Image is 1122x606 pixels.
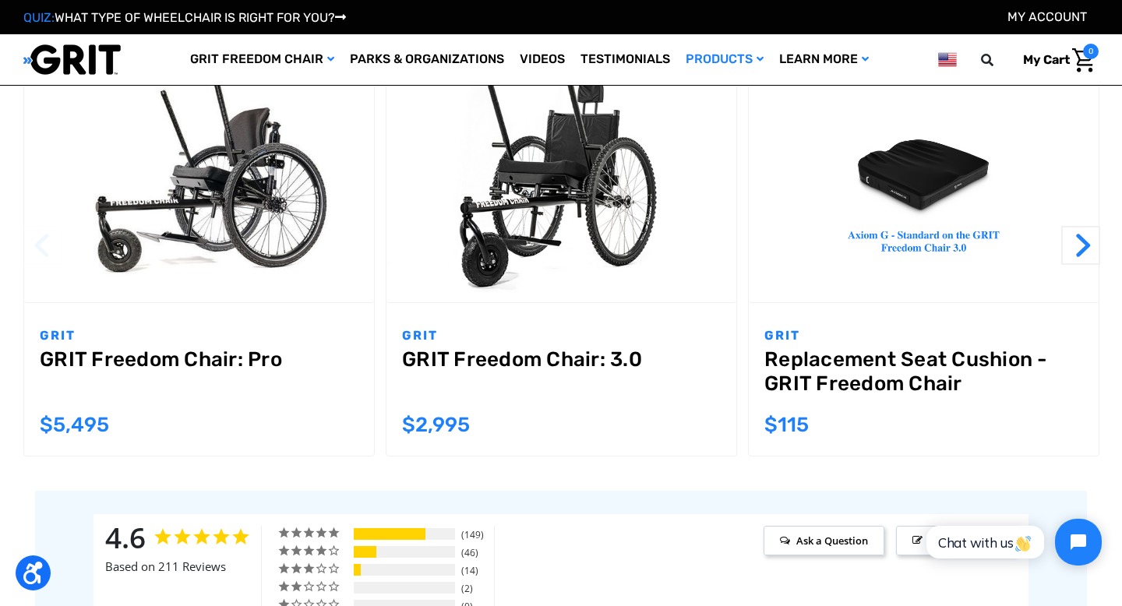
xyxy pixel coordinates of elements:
[1072,48,1095,72] img: Cart
[457,528,490,541] div: 149
[182,34,342,85] a: GRIT Freedom Chair
[749,48,1099,302] a: Replacement Seat Cushion - GRIT Freedom Chair,$115.00
[354,528,425,540] div: 71%
[386,58,736,292] img: GRIT Freedom Chair: 3.0
[1007,9,1087,24] a: Account
[354,528,455,540] div: 5-Star Ratings
[988,44,1011,76] input: Search
[277,526,351,539] div: 5 ★
[24,48,374,302] a: GRIT Freedom Chair: Pro,$5,495.00
[23,226,62,265] button: Go to slide 2 of 2
[896,526,1017,555] span: Write a Review
[23,10,346,25] a: QUIZ:WHAT TYPE OF WHEELCHAIR IS RIGHT FOR YOU?
[764,326,1083,345] p: GRIT
[40,347,358,403] a: GRIT Freedom Chair: Pro,$5,495.00
[354,546,455,558] div: 4-Star Ratings
[277,562,351,575] div: 3 ★
[1023,52,1070,67] span: My Cart
[40,326,358,345] p: GRIT
[277,580,351,593] div: 2 ★
[573,34,678,85] a: Testimonials
[909,506,1115,579] iframe: Tidio Chat
[1083,44,1099,59] span: 0
[1061,226,1100,265] button: Go to slide 2 of 2
[764,526,884,555] span: Ask a Question
[105,517,146,557] strong: 4.6
[386,48,736,302] a: GRIT Freedom Chair: 3.0,$2,995.00
[764,413,809,437] span: $115
[354,582,455,594] div: 2-Star Ratings
[342,34,512,85] a: Parks & Organizations
[40,413,109,437] span: $5,495
[771,34,877,85] a: Learn More
[749,48,1099,302] img: Replacement Seat Cushion - GRIT Freedom Chair
[24,58,374,292] img: GRIT Freedom Chair Pro: the Pro model shown including contoured Invacare Matrx seatback, Spinergy...
[402,326,721,345] p: GRIT
[402,413,470,437] span: $2,995
[23,10,55,25] span: QUIZ:
[678,34,771,85] a: Products
[23,44,121,76] img: GRIT All-Terrain Wheelchair and Mobility Equipment
[354,564,455,576] div: 3-Star Ratings
[512,34,573,85] a: Videos
[354,546,376,558] div: 22%
[1011,44,1099,76] a: Cart with 0 items
[938,50,957,69] img: us.png
[457,564,490,577] div: 14
[402,347,721,403] a: GRIT Freedom Chair: 3.0,$2,995.00
[354,564,361,576] div: 7%
[764,347,1083,403] a: Replacement Seat Cushion - GRIT Freedom Chair,$115.00
[457,582,490,595] div: 2
[277,544,351,557] div: 4 ★
[105,558,226,576] span: Based on 211 Reviews
[457,546,490,559] div: 46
